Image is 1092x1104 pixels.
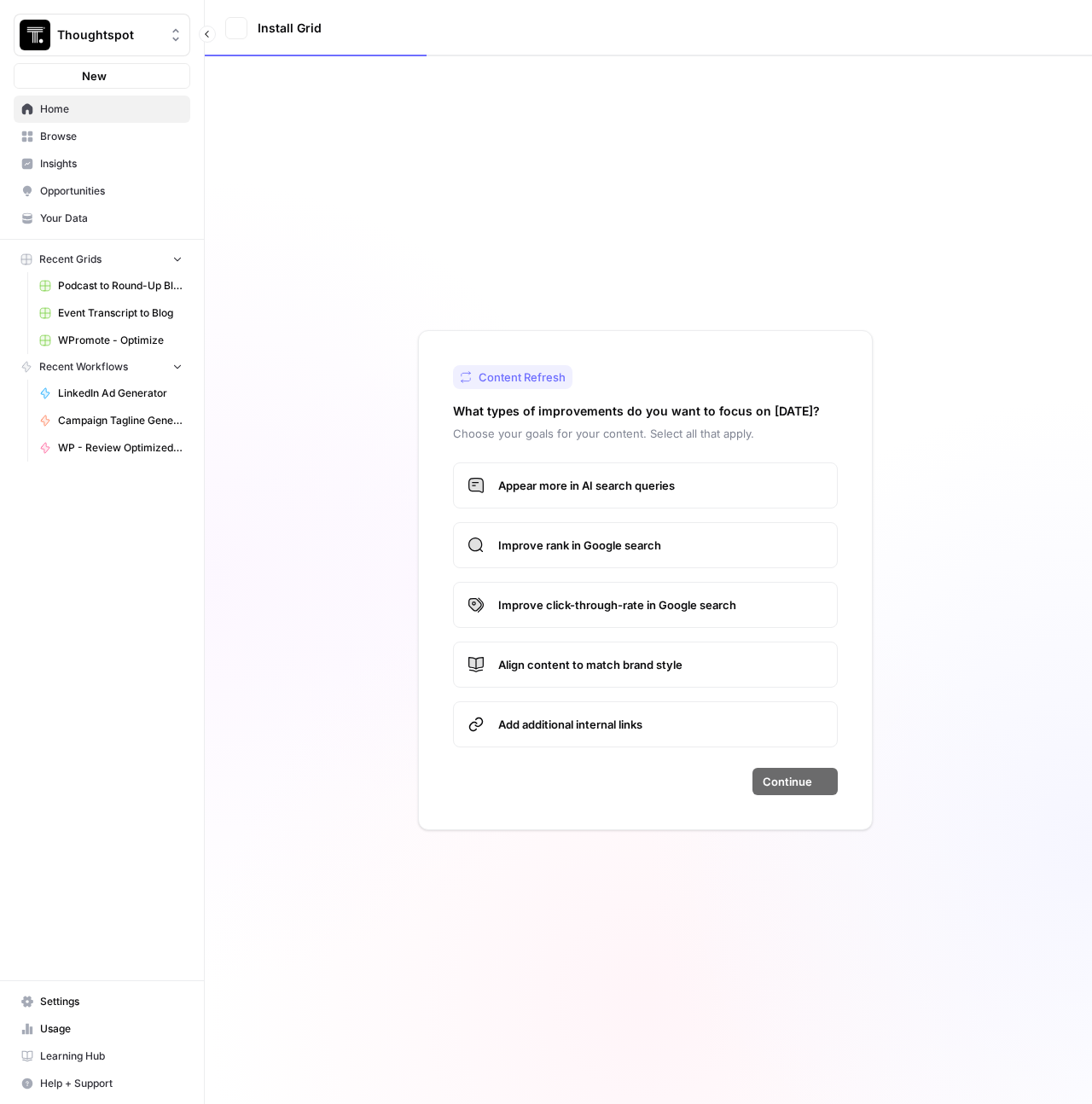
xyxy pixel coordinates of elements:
[498,596,823,613] span: Improve click-through-rate in Google search
[453,425,838,442] p: Choose your goals for your content. Select all that apply.
[58,440,183,456] span: WP - Review Optimized Article
[39,252,102,267] span: Recent Grids
[14,150,190,177] a: Insights
[14,63,190,89] button: New
[58,333,183,348] span: WPromote - Optimize
[39,359,128,375] span: Recent Workflows
[32,407,190,434] a: Campaign Tagline Generator
[453,403,820,420] h2: What types of improvements do you want to focus on [DATE]?
[14,1070,190,1097] button: Help + Support
[32,272,190,299] a: Podcast to Round-Up Blog
[40,183,183,199] span: Opportunities
[40,211,183,226] span: Your Data
[14,177,190,205] a: Opportunities
[32,380,190,407] a: LinkedIn Ad Generator
[258,20,322,37] h3: Install Grid
[40,1021,183,1037] span: Usage
[58,413,183,428] span: Campaign Tagline Generator
[40,156,183,171] span: Insights
[14,123,190,150] a: Browse
[498,716,823,733] span: Add additional internal links
[58,386,183,401] span: LinkedIn Ad Generator
[20,20,50,50] img: Thoughtspot Logo
[14,205,190,232] a: Your Data
[82,67,107,84] span: New
[14,96,190,123] a: Home
[57,26,160,44] span: Thoughtspot
[498,537,823,554] span: Improve rank in Google search
[40,1049,183,1064] span: Learning Hub
[40,994,183,1009] span: Settings
[32,327,190,354] a: WPromote - Optimize
[498,656,823,673] span: Align content to match brand style
[58,305,183,321] span: Event Transcript to Blog
[40,102,183,117] span: Home
[32,299,190,327] a: Event Transcript to Blog
[763,773,812,790] span: Continue
[14,354,190,380] button: Recent Workflows
[32,434,190,462] a: WP - Review Optimized Article
[498,477,823,494] span: Appear more in AI search queries
[40,129,183,144] span: Browse
[14,988,190,1015] a: Settings
[752,768,838,795] button: Continue
[14,1015,190,1043] a: Usage
[58,278,183,293] span: Podcast to Round-Up Blog
[14,1043,190,1070] a: Learning Hub
[14,247,190,272] button: Recent Grids
[40,1076,183,1091] span: Help + Support
[14,14,190,56] button: Workspace: Thoughtspot
[479,369,566,386] span: Content Refresh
